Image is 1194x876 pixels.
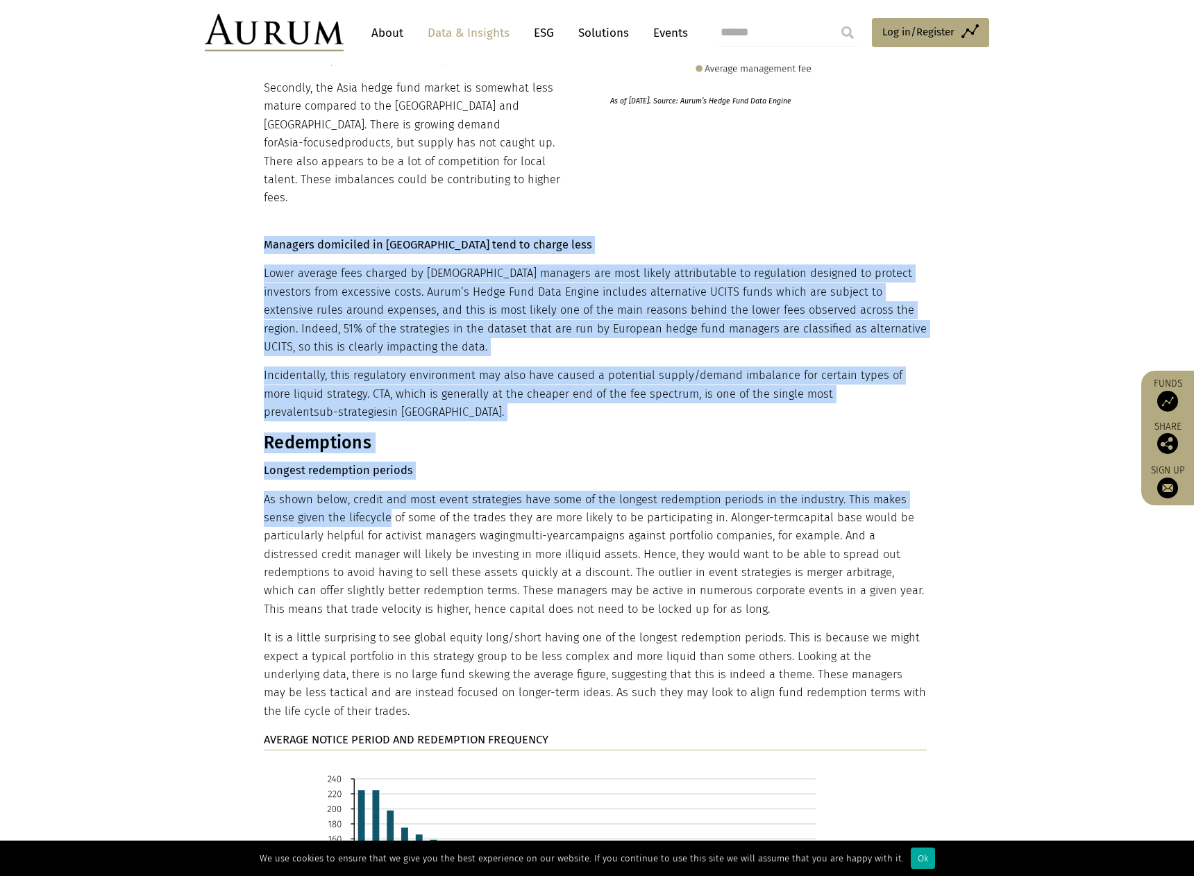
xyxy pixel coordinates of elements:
a: Sign up [1148,464,1187,498]
span: Asia-focused [278,136,344,149]
a: Events [646,20,688,46]
p: Incidentally, this regulatory environment may also have caused a potential supply/demand imbalanc... [264,367,927,421]
span: Log in/Register [882,24,955,40]
img: Share this post [1157,433,1178,454]
input: Submit [834,19,861,47]
h3: Redemptions [264,432,927,453]
img: Aurum [205,14,344,51]
p: Secondly, the Asia hedge fund market is somewhat less mature compared to the [GEOGRAPHIC_DATA] an... [264,79,580,208]
a: Funds [1148,378,1187,412]
a: ESG [527,20,561,46]
p: It is a little surprising to see global equity long/short having one of the longest redemption pe... [264,629,927,721]
a: About [364,20,410,46]
p: Lower average fees charged by [DEMOGRAPHIC_DATA] managers are most likely attributable to regulat... [264,264,927,356]
strong: AVERAGE NOTICE PERIOD AND REDEMPTION FREQUENCY [264,733,548,746]
div: Ok [911,848,935,869]
strong: Managers domiciled in [GEOGRAPHIC_DATA] tend to charge less [264,238,592,251]
span: multi-year [515,529,569,542]
span: longer-term [737,511,798,524]
p: As shown below, credit and most event strategies have some of the longest redemption periods in t... [264,491,927,619]
a: Solutions [571,20,636,46]
a: Data & Insights [421,20,516,46]
a: Log in/Register [872,18,989,47]
img: Sign up to our newsletter [1157,478,1178,498]
p: As of [DATE]. Source: Aurum’s Hedge Fund Data Engine [610,88,911,107]
div: Share [1148,422,1187,454]
img: Access Funds [1157,391,1178,412]
span: sub-strategies [314,405,388,419]
strong: Longest redemption periods [264,464,413,477]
